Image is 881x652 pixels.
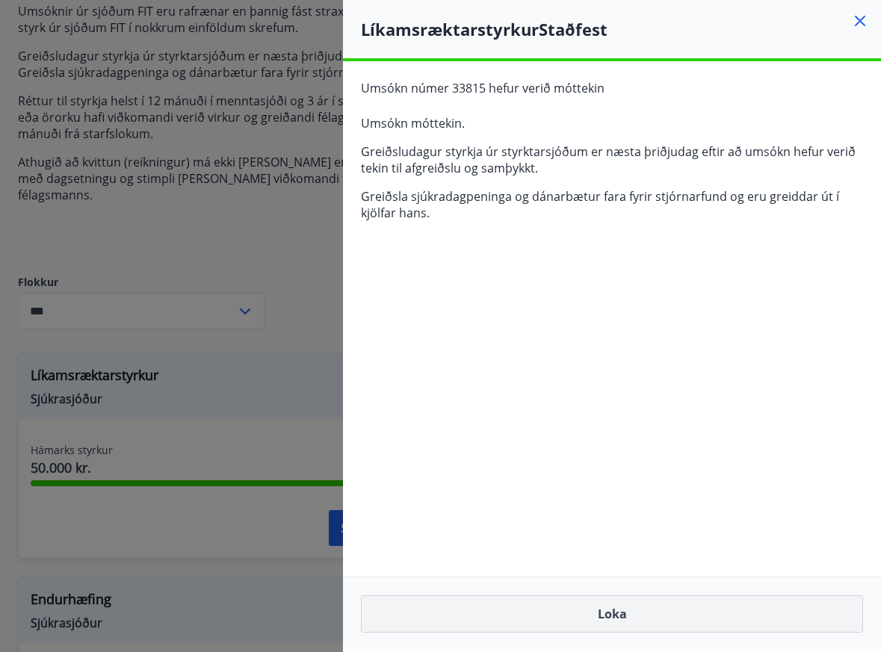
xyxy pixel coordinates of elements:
p: Greiðsludagur styrkja úr styrktarsjóðum er næsta þriðjudag eftir að umsókn hefur verið tekin til ... [361,143,863,176]
p: Greiðsla sjúkradagpeninga og dánarbætur fara fyrir stjórnarfund og eru greiddar út í kjölfar hans. [361,188,863,221]
span: Umsókn númer 33815 hefur verið móttekin [361,80,605,96]
p: Umsókn móttekin. [361,115,863,131]
h4: Líkamsræktarstyrkur Staðfest [361,18,881,40]
button: Loka [361,595,863,633]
